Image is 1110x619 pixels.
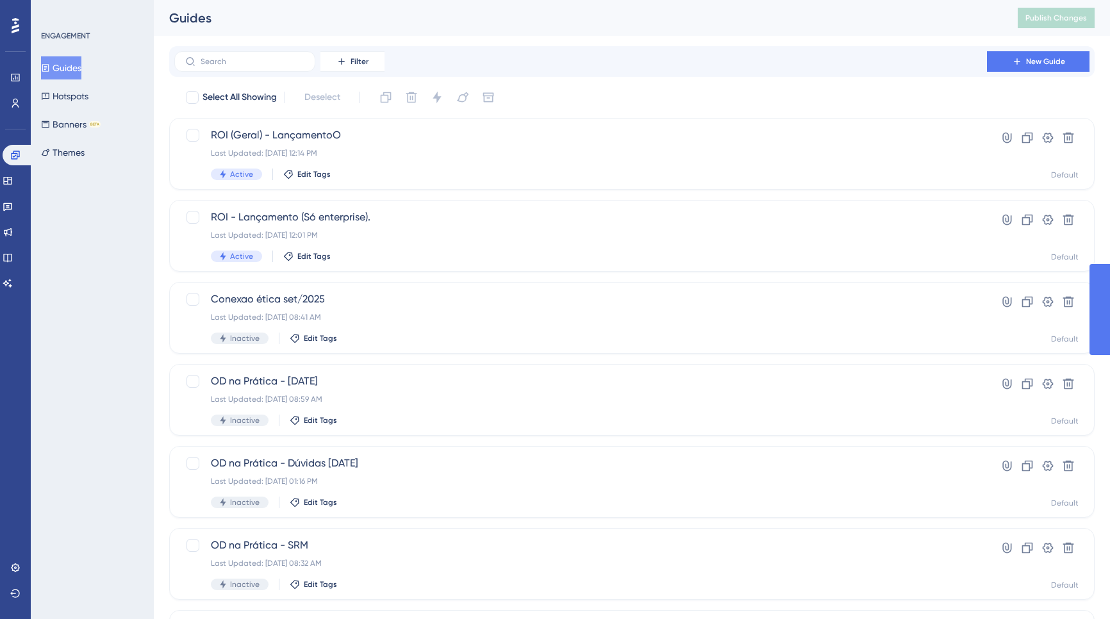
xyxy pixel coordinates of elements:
[230,579,260,590] span: Inactive
[1026,56,1065,67] span: New Guide
[211,538,950,553] span: OD na Prática - SRM
[290,497,337,508] button: Edit Tags
[211,210,950,225] span: ROI - Lançamento (Só enterprise).
[304,415,337,425] span: Edit Tags
[41,31,90,41] div: ENGAGEMENT
[290,333,337,343] button: Edit Tags
[211,476,950,486] div: Last Updated: [DATE] 01:16 PM
[1051,252,1079,262] div: Default
[1051,334,1079,344] div: Default
[211,148,950,158] div: Last Updated: [DATE] 12:14 PM
[211,374,950,389] span: OD na Prática - [DATE]
[1051,580,1079,590] div: Default
[89,121,101,128] div: BETA
[290,415,337,425] button: Edit Tags
[304,497,337,508] span: Edit Tags
[290,579,337,590] button: Edit Tags
[1025,13,1087,23] span: Publish Changes
[987,51,1089,72] button: New Guide
[1051,498,1079,508] div: Default
[41,56,81,79] button: Guides
[293,86,352,109] button: Deselect
[203,90,277,105] span: Select All Showing
[1056,568,1095,607] iframe: UserGuiding AI Assistant Launcher
[211,394,950,404] div: Last Updated: [DATE] 08:59 AM
[304,579,337,590] span: Edit Tags
[211,312,950,322] div: Last Updated: [DATE] 08:41 AM
[211,558,950,568] div: Last Updated: [DATE] 08:32 AM
[211,292,950,307] span: Conexao ética set/2025
[211,456,950,471] span: OD na Prática - Dúvidas [DATE]
[1051,416,1079,426] div: Default
[283,169,331,179] button: Edit Tags
[283,251,331,261] button: Edit Tags
[1051,170,1079,180] div: Default
[211,128,950,143] span: ROI (Geral) - LançamentoO
[304,90,340,105] span: Deselect
[169,9,986,27] div: Guides
[320,51,385,72] button: Filter
[230,251,253,261] span: Active
[41,113,101,136] button: BannersBETA
[297,251,331,261] span: Edit Tags
[304,333,337,343] span: Edit Tags
[230,333,260,343] span: Inactive
[230,497,260,508] span: Inactive
[41,141,85,164] button: Themes
[201,57,304,66] input: Search
[230,169,253,179] span: Active
[351,56,369,67] span: Filter
[1018,8,1095,28] button: Publish Changes
[297,169,331,179] span: Edit Tags
[41,85,88,108] button: Hotspots
[211,230,950,240] div: Last Updated: [DATE] 12:01 PM
[230,415,260,425] span: Inactive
